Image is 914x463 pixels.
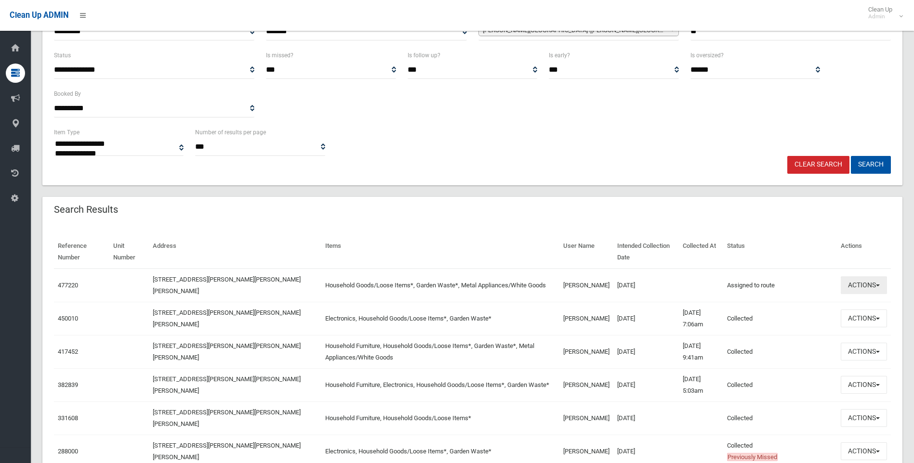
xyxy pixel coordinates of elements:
[613,302,679,335] td: [DATE]
[153,442,301,461] a: [STREET_ADDRESS][PERSON_NAME][PERSON_NAME][PERSON_NAME]
[408,50,440,61] label: Is follow up?
[321,335,559,368] td: Household Furniture, Household Goods/Loose Items*, Garden Waste*, Metal Appliances/White Goods
[54,235,109,269] th: Reference Number
[727,453,778,461] span: Previously Missed
[153,276,301,295] a: [STREET_ADDRESS][PERSON_NAME][PERSON_NAME][PERSON_NAME]
[679,302,723,335] td: [DATE] 7:06am
[321,401,559,435] td: Household Furniture, Household Goods/Loose Items*
[58,348,78,355] a: 417452
[153,309,301,328] a: [STREET_ADDRESS][PERSON_NAME][PERSON_NAME][PERSON_NAME]
[559,335,613,368] td: [PERSON_NAME]
[613,235,679,269] th: Intended Collection Date
[10,11,68,20] span: Clean Up ADMIN
[54,127,79,138] label: Item Type
[321,368,559,401] td: Household Furniture, Electronics, Household Goods/Loose Items*, Garden Waste*
[723,335,837,368] td: Collected
[58,448,78,455] a: 288000
[54,89,81,99] label: Booked By
[787,156,849,174] a: Clear Search
[321,302,559,335] td: Electronics, Household Goods/Loose Items*, Garden Waste*
[613,269,679,302] td: [DATE]
[109,235,149,269] th: Unit Number
[837,235,891,269] th: Actions
[690,50,724,61] label: Is oversized?
[42,200,130,219] header: Search Results
[723,368,837,401] td: Collected
[321,235,559,269] th: Items
[863,6,902,20] span: Clean Up
[266,50,293,61] label: Is missed?
[841,309,887,327] button: Actions
[841,409,887,427] button: Actions
[58,315,78,322] a: 450010
[841,343,887,360] button: Actions
[851,156,891,174] button: Search
[58,381,78,388] a: 382839
[613,335,679,368] td: [DATE]
[841,376,887,394] button: Actions
[868,13,892,20] small: Admin
[321,269,559,302] td: Household Goods/Loose Items*, Garden Waste*, Metal Appliances/White Goods
[559,401,613,435] td: [PERSON_NAME]
[58,414,78,422] a: 331608
[723,269,837,302] td: Assigned to route
[679,335,723,368] td: [DATE] 9:41am
[679,235,723,269] th: Collected At
[723,401,837,435] td: Collected
[153,409,301,427] a: [STREET_ADDRESS][PERSON_NAME][PERSON_NAME][PERSON_NAME]
[723,235,837,269] th: Status
[153,375,301,394] a: [STREET_ADDRESS][PERSON_NAME][PERSON_NAME][PERSON_NAME]
[559,269,613,302] td: [PERSON_NAME]
[54,50,71,61] label: Status
[153,342,301,361] a: [STREET_ADDRESS][PERSON_NAME][PERSON_NAME][PERSON_NAME]
[613,401,679,435] td: [DATE]
[549,50,570,61] label: Is early?
[679,368,723,401] td: [DATE] 5:03am
[613,368,679,401] td: [DATE]
[149,235,321,269] th: Address
[559,368,613,401] td: [PERSON_NAME]
[58,282,78,289] a: 477220
[841,442,887,460] button: Actions
[559,235,613,269] th: User Name
[723,302,837,335] td: Collected
[559,302,613,335] td: [PERSON_NAME]
[841,276,887,294] button: Actions
[195,127,266,138] label: Number of results per page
